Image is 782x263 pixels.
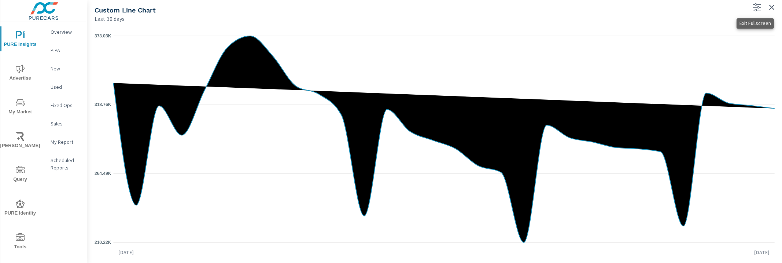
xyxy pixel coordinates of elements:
p: Fixed Ops [51,102,81,109]
p: Scheduled Reports [51,157,81,171]
div: Overview [40,26,87,37]
div: PIPA [40,45,87,56]
div: Scheduled Reports [40,155,87,173]
span: Tools [3,233,38,251]
div: New [40,63,87,74]
div: Sales [40,118,87,129]
span: PURE Identity [3,200,38,218]
p: New [51,65,81,72]
div: Used [40,81,87,92]
span: Advertise [3,65,38,83]
span: Query [3,166,38,184]
p: Overview [51,28,81,36]
p: Used [51,83,81,91]
p: Sales [51,120,81,127]
span: PURE Insights [3,31,38,49]
span: My Market [3,98,38,116]
div: Fixed Ops [40,100,87,111]
div: My Report [40,136,87,147]
p: PIPA [51,47,81,54]
p: My Report [51,138,81,146]
span: [PERSON_NAME] [3,132,38,150]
